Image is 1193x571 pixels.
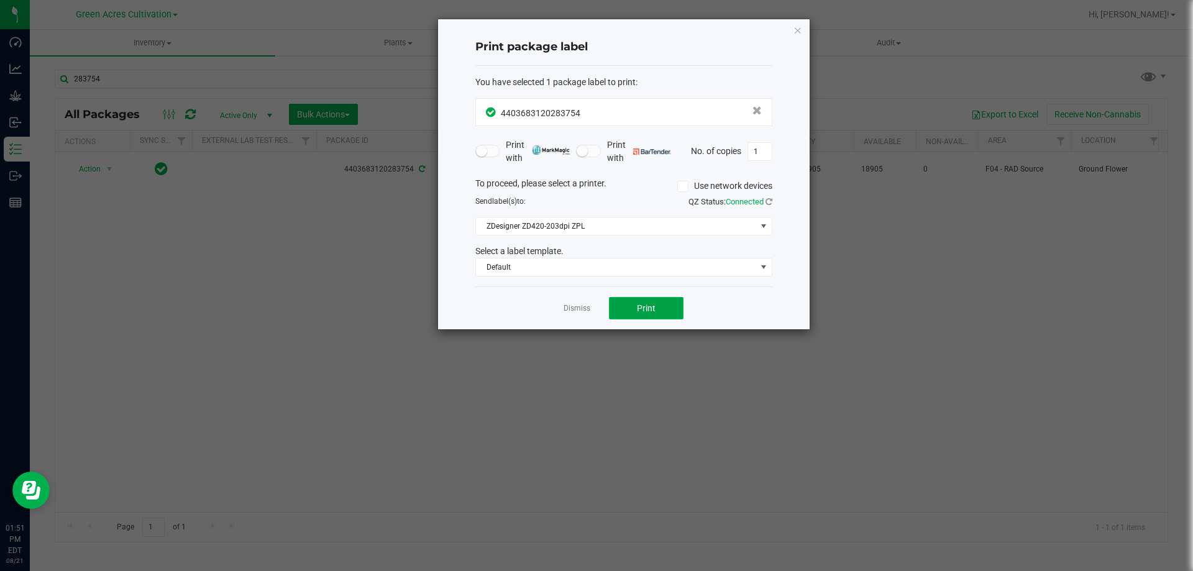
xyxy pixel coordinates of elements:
[633,148,671,155] img: bartender.png
[506,139,570,165] span: Print with
[476,217,756,235] span: ZDesigner ZD420-203dpi ZPL
[637,303,656,313] span: Print
[532,145,570,155] img: mark_magic_cybra.png
[609,297,683,319] button: Print
[12,472,50,509] iframe: Resource center
[475,39,772,55] h4: Print package label
[607,139,671,165] span: Print with
[677,180,772,193] label: Use network devices
[688,197,772,206] span: QZ Status:
[476,258,756,276] span: Default
[501,108,580,118] span: 4403683120283754
[492,197,517,206] span: label(s)
[726,197,764,206] span: Connected
[475,197,526,206] span: Send to:
[691,145,741,155] span: No. of copies
[475,77,636,87] span: You have selected 1 package label to print
[475,76,772,89] div: :
[486,106,498,119] span: In Sync
[466,177,782,196] div: To proceed, please select a printer.
[466,245,782,258] div: Select a label template.
[564,303,590,314] a: Dismiss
